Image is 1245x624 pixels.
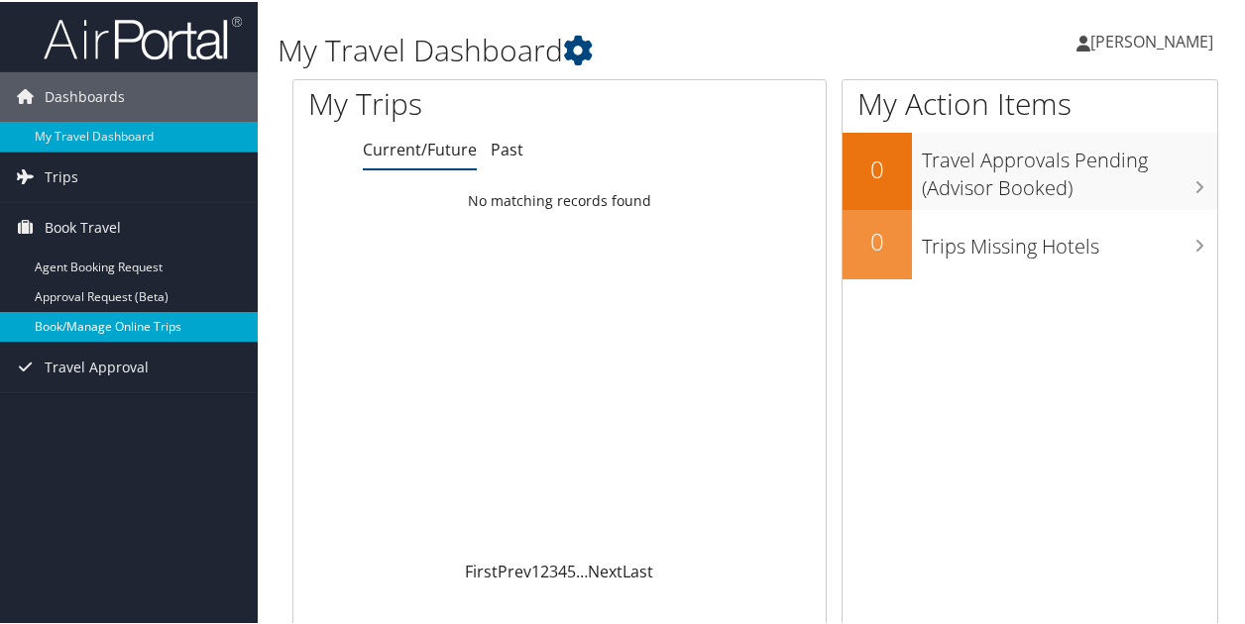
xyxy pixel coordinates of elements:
a: Last [622,559,653,580]
a: First [465,559,498,580]
img: airportal-logo.png [44,13,242,59]
a: 4 [558,559,567,580]
h2: 0 [843,223,912,257]
a: Past [491,137,523,158]
a: 3 [549,559,558,580]
h2: 0 [843,151,912,184]
a: 0Travel Approvals Pending (Advisor Booked) [843,131,1217,207]
h3: Trips Missing Hotels [922,221,1217,259]
span: … [576,559,588,580]
span: Dashboards [45,70,125,120]
td: No matching records found [293,181,826,217]
a: 1 [531,559,540,580]
span: Trips [45,151,78,200]
a: 2 [540,559,549,580]
h1: My Travel Dashboard [278,28,915,69]
a: Current/Future [363,137,477,158]
a: [PERSON_NAME] [1076,10,1233,69]
h1: My Trips [308,81,589,123]
a: Prev [498,559,531,580]
h3: Travel Approvals Pending (Advisor Booked) [922,135,1217,200]
h1: My Action Items [843,81,1217,123]
a: 5 [567,559,576,580]
a: Next [588,559,622,580]
span: Travel Approval [45,341,149,390]
a: 0Trips Missing Hotels [843,208,1217,277]
span: [PERSON_NAME] [1090,29,1213,51]
span: Book Travel [45,201,121,251]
